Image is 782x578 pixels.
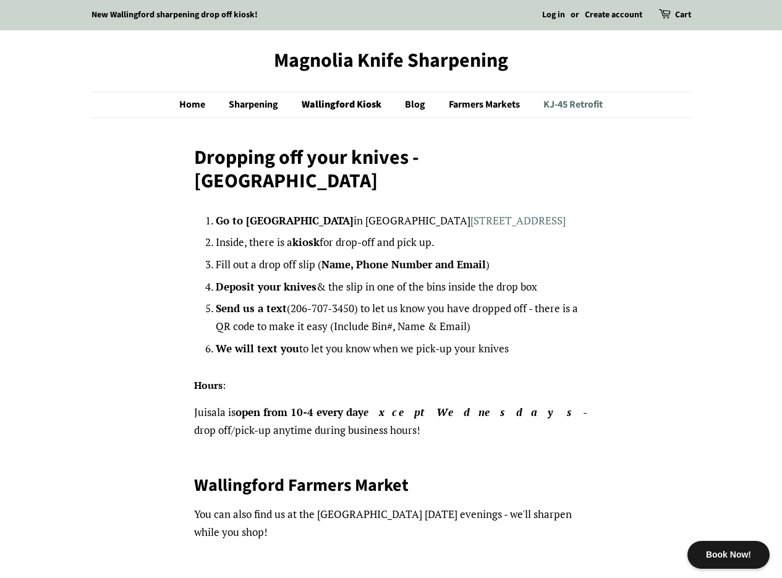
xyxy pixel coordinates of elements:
li: (206-707-3450) to let us know you have dropped off - there is a QR code to make it easy (Include ... [216,300,588,336]
li: & the slip in one of the bins inside the drop box [216,278,588,296]
li: Inside, there is a for drop-off and pick up. [216,234,588,252]
h1: Dropping off your knives - [GEOGRAPHIC_DATA] [194,146,588,193]
span: : [223,378,226,392]
strong: Name, Phone Number and Email [321,257,486,271]
a: Home [179,92,218,117]
a: New Wallingford sharpening drop off kiosk! [91,9,258,21]
strong: Deposit your knives [216,279,317,294]
em: except Wednesdays [363,405,583,419]
div: Book Now! [687,541,770,569]
strong: Hours [194,378,223,392]
a: Farmers Markets [440,92,532,117]
a: Sharpening [219,92,291,117]
strong: Send us a text [216,301,287,315]
a: [STREET_ADDRESS] [470,213,566,227]
a: KJ-45 Retrofit [534,92,603,117]
a: Blog [396,92,438,117]
li: or [571,8,579,23]
h2: Wallingford Farmers Market [194,474,588,496]
strong: kiosk [292,235,320,249]
p: Juisala is - drop off/pick-up anytime during business hours! [194,404,588,440]
li: Fill out a drop off slip ( ) [216,256,588,274]
p: You can also find us at the [GEOGRAPHIC_DATA] [DATE] evenings - we'll sharpen while you shop! [194,506,588,542]
a: Cart [675,8,691,23]
li: to let you know when we pick-up your knives [216,340,588,358]
a: Log in [542,9,565,21]
a: Wallingford Kiosk [292,92,394,117]
strong: Go to [GEOGRAPHIC_DATA] [216,213,354,227]
li: in [GEOGRAPHIC_DATA] [216,212,588,230]
a: Create account [585,9,642,21]
strong: open from 10-4 every day [236,405,583,419]
a: Magnolia Knife Sharpening [91,49,691,72]
strong: We will text you [216,341,299,355]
